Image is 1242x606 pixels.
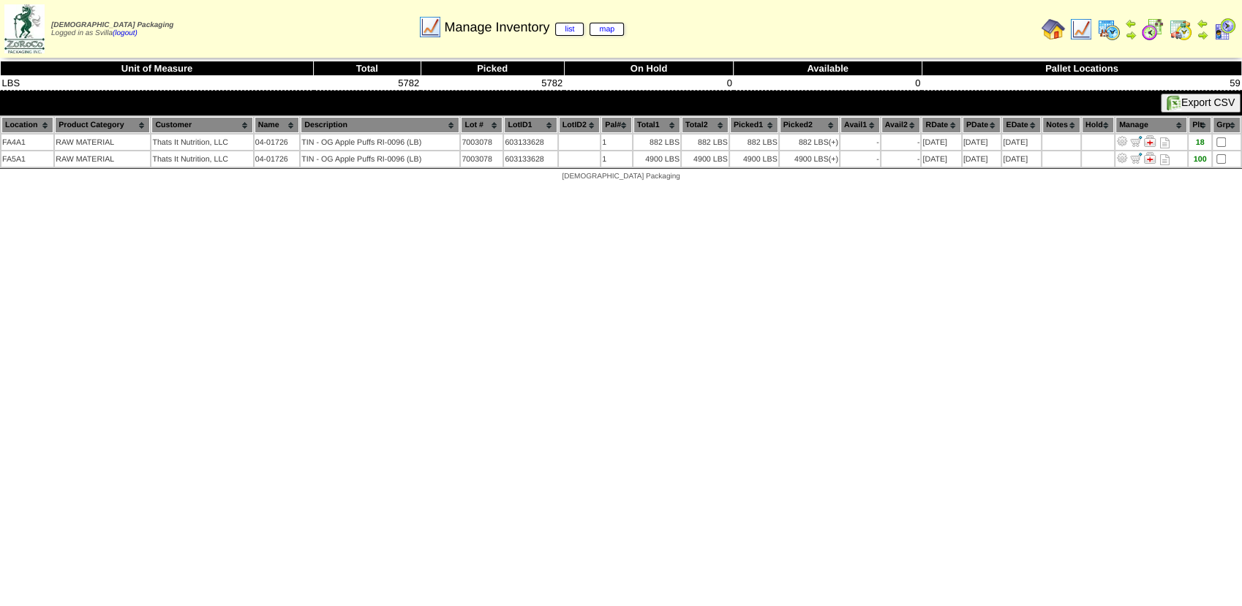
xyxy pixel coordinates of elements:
[51,21,173,37] span: Logged in as Svilla
[633,135,680,150] td: 882 LBS
[590,23,624,36] a: map
[734,76,922,91] td: 0
[1213,117,1241,133] th: Grp
[922,135,960,150] td: [DATE]
[1002,151,1041,167] td: [DATE]
[1,117,53,133] th: Location
[1169,18,1192,41] img: calendarinout.gif
[922,61,1241,76] th: Pallet Locations
[601,117,632,133] th: Pal#
[255,151,300,167] td: 04-01726
[922,76,1241,91] td: 59
[1042,18,1065,41] img: home.gif
[840,151,880,167] td: -
[1141,18,1164,41] img: calendarblend.gif
[421,76,564,91] td: 5782
[1130,152,1142,164] img: Move
[1160,154,1170,165] i: Note
[1125,18,1137,29] img: arrowleft.gif
[55,135,150,150] td: RAW MATERIAL
[780,117,839,133] th: Picked2
[461,117,503,133] th: Lot #
[1097,18,1121,41] img: calendarprod.gif
[1116,152,1128,164] img: Adjust
[314,76,421,91] td: 5782
[421,61,564,76] th: Picked
[730,151,778,167] td: 4900 LBS
[564,61,734,76] th: On Hold
[1,151,53,167] td: FA5A1
[881,117,921,133] th: Avail2
[1144,152,1156,164] img: Manage Hold
[881,151,921,167] td: -
[1189,117,1211,133] th: Plt
[559,117,600,133] th: LotID2
[1161,94,1241,113] button: Export CSV
[1,76,314,91] td: LBS
[555,23,584,36] a: list
[1197,29,1208,41] img: arrowright.gif
[780,135,839,150] td: 882 LBS
[1002,117,1041,133] th: EDate
[840,135,880,150] td: -
[881,135,921,150] td: -
[840,117,880,133] th: Avail1
[1115,117,1187,133] th: Manage
[682,135,729,150] td: 882 LBS
[734,61,922,76] th: Available
[564,76,734,91] td: 0
[1189,155,1211,164] div: 100
[633,151,680,167] td: 4900 LBS
[418,15,442,39] img: line_graph.gif
[601,135,632,150] td: 1
[1189,138,1211,147] div: 18
[1197,18,1208,29] img: arrowleft.gif
[963,117,1001,133] th: PDate
[1130,135,1142,147] img: Move
[1116,135,1128,147] img: Adjust
[55,117,150,133] th: Product Category
[963,151,1001,167] td: [DATE]
[1042,117,1080,133] th: Notes
[504,135,557,150] td: 603133628
[4,4,45,53] img: zoroco-logo-small.webp
[1213,18,1236,41] img: calendarcustomer.gif
[461,135,503,150] td: 7003078
[504,151,557,167] td: 603133628
[151,117,252,133] th: Customer
[1144,135,1156,147] img: Manage Hold
[55,151,150,167] td: RAW MATERIAL
[1125,29,1137,41] img: arrowright.gif
[963,135,1001,150] td: [DATE]
[255,135,300,150] td: 04-01726
[301,117,459,133] th: Description
[1,61,314,76] th: Unit of Measure
[922,151,960,167] td: [DATE]
[730,117,778,133] th: Picked1
[633,117,680,133] th: Total1
[51,21,173,29] span: [DEMOGRAPHIC_DATA] Packaging
[444,20,624,35] span: Manage Inventory
[730,135,778,150] td: 882 LBS
[922,117,960,133] th: RDate
[780,151,839,167] td: 4900 LBS
[314,61,421,76] th: Total
[504,117,557,133] th: LotID1
[1,135,53,150] td: FA4A1
[461,151,503,167] td: 7003078
[1069,18,1093,41] img: line_graph.gif
[301,135,459,150] td: TIN - OG Apple Puffs RI-0096 (LB)
[601,151,632,167] td: 1
[682,151,729,167] td: 4900 LBS
[301,151,459,167] td: TIN - OG Apple Puffs RI-0096 (LB)
[1082,117,1114,133] th: Hold
[1002,135,1041,150] td: [DATE]
[151,135,252,150] td: Thats It Nutrition, LLC
[1160,137,1170,148] i: Note
[562,173,680,181] span: [DEMOGRAPHIC_DATA] Packaging
[255,117,300,133] th: Name
[113,29,138,37] a: (logout)
[682,117,729,133] th: Total2
[829,155,838,164] div: (+)
[151,151,252,167] td: Thats It Nutrition, LLC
